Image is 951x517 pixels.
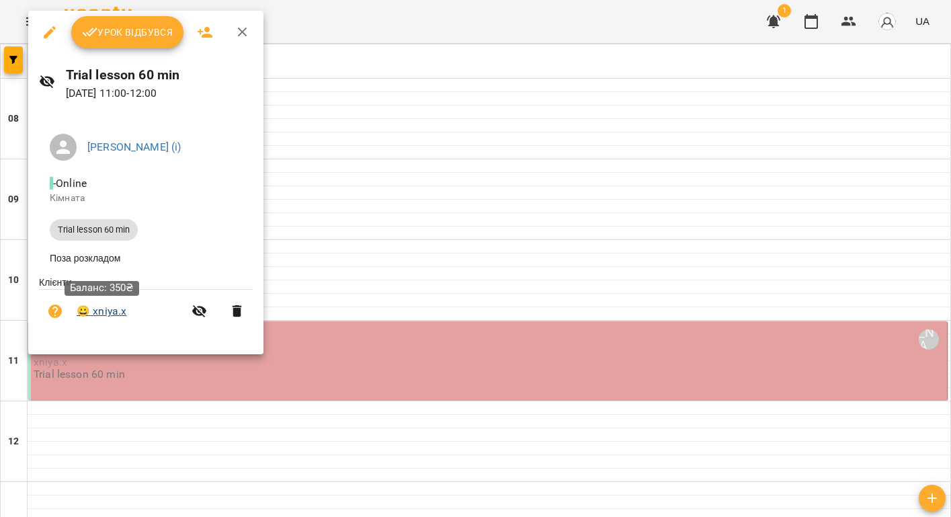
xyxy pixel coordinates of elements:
span: - Online [50,177,89,190]
ul: Клієнти [39,276,253,338]
span: Баланс: 350₴ [70,282,134,294]
a: [PERSON_NAME] (і) [87,141,181,153]
button: Урок відбувся [71,16,184,48]
p: Кімната [50,192,242,205]
button: Візит ще не сплачено. Додати оплату? [39,295,71,327]
a: 😀 xniya.x [77,303,126,319]
span: Trial lesson 60 min [50,224,138,236]
h6: Trial lesson 60 min [66,65,253,85]
p: [DATE] 11:00 - 12:00 [66,85,253,102]
span: Урок відбувся [82,24,173,40]
li: Поза розкладом [39,246,253,270]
